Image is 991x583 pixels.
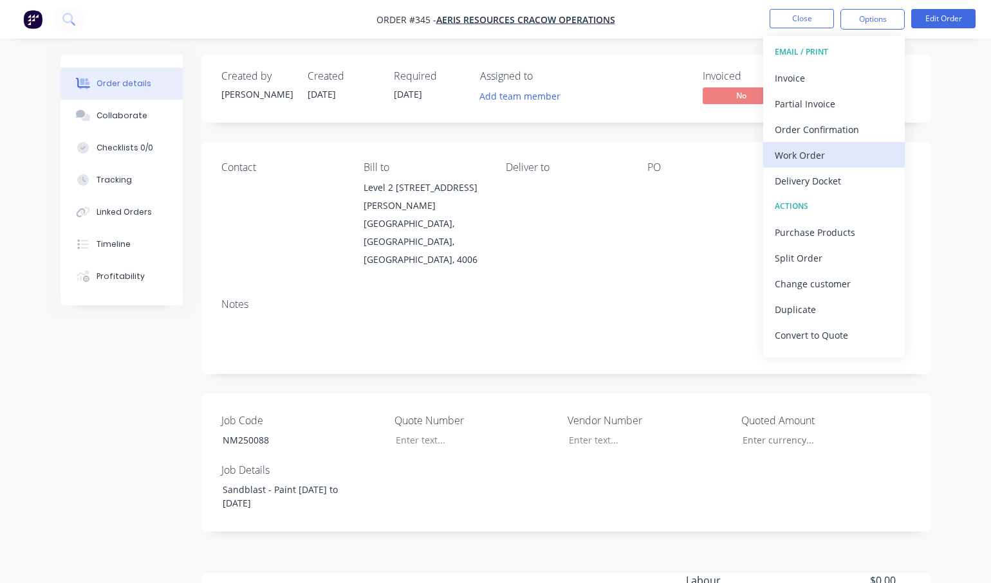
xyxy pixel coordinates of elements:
button: Profitability [60,260,183,292]
div: [GEOGRAPHIC_DATA], [GEOGRAPHIC_DATA], [GEOGRAPHIC_DATA], 4006 [364,215,485,269]
div: Bill to [364,161,485,174]
div: Created [308,70,378,82]
button: Tracking [60,164,183,196]
div: Sandblast - Paint [DATE] to [DATE] [212,480,373,512]
span: [DATE] [394,88,422,100]
button: Close [770,9,834,28]
div: Partial Invoice [775,94,893,113]
input: Enter currency... [732,431,902,450]
div: Notes [221,298,911,310]
button: Timeline [60,228,183,260]
label: Quote Number [394,413,555,428]
label: Quoted Amount [741,413,902,428]
div: PO [647,161,769,174]
div: Timeline [97,238,131,250]
div: Split Order [775,249,893,267]
div: Convert to Quote [775,326,893,345]
div: Required [394,70,465,82]
span: Order #345 - [376,13,436,26]
div: [PERSON_NAME] [221,87,292,101]
img: Factory [23,10,42,29]
button: Add team member [473,87,568,105]
button: Options [840,9,905,30]
span: [DATE] [308,88,336,100]
div: Tracking [97,174,132,186]
button: Linked Orders [60,196,183,228]
div: Profitability [97,271,145,282]
div: Linked Orders [97,206,152,218]
button: Checklists 0/0 [60,132,183,164]
button: Order details [60,67,183,100]
div: Created by [221,70,292,82]
div: ACTIONS [775,198,893,215]
button: Add team member [480,87,568,105]
div: Purchase Products [775,223,893,242]
div: EMAIL / PRINT [775,44,893,60]
label: Vendor Number [568,413,728,428]
a: Aeris Resources Cracow Operations [436,13,615,26]
button: Edit Order [911,9,976,28]
label: Job Details [221,462,382,478]
div: Change customer [775,274,893,293]
div: NM250088 [212,431,373,449]
div: Deliver to [506,161,627,174]
div: Work Order [775,146,893,165]
div: Invoiced [703,70,799,82]
label: Job Code [221,413,382,428]
button: Collaborate [60,100,183,132]
div: Invoice [775,69,893,87]
div: Delivery Docket [775,172,893,190]
div: Checklists 0/0 [97,142,153,154]
div: Level 2 [STREET_ADDRESS][PERSON_NAME] [364,179,485,215]
div: Collaborate [97,110,147,121]
div: Contact [221,161,343,174]
div: Order Confirmation [775,120,893,139]
div: Archive [775,352,893,370]
div: Duplicate [775,300,893,319]
div: Order details [97,78,151,89]
span: No [703,87,780,103]
div: Assigned to [480,70,609,82]
div: Level 2 [STREET_ADDRESS][PERSON_NAME][GEOGRAPHIC_DATA], [GEOGRAPHIC_DATA], [GEOGRAPHIC_DATA], 4006 [364,179,485,269]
